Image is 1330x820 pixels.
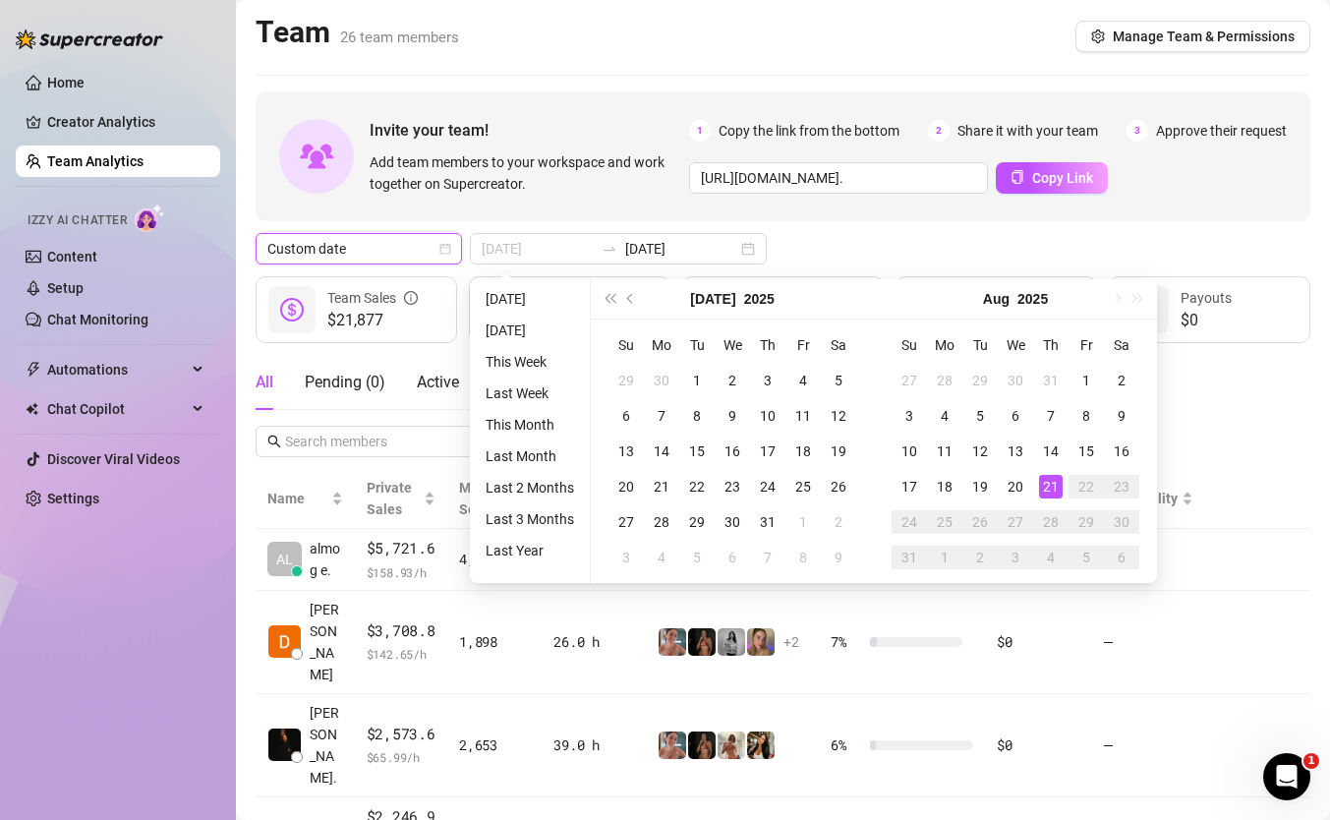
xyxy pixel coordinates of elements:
th: Su [608,327,644,363]
td: 2025-08-23 [1104,469,1139,504]
span: $5,721.6 [367,537,436,560]
td: 2025-07-31 [1033,363,1069,398]
div: 31 [1039,369,1063,392]
div: 31 [897,546,921,569]
th: We [715,327,750,363]
img: Chat Copilot [26,402,38,416]
a: Settings [47,491,99,506]
span: + 2 [783,631,799,653]
td: 2025-07-06 [608,398,644,434]
td: 2025-08-08 [1069,398,1104,434]
td: — [1091,694,1205,797]
div: All [256,371,273,394]
div: 24 [897,510,921,534]
li: Last 3 Months [478,507,582,531]
td: 2025-08-04 [644,540,679,575]
div: 28 [650,510,673,534]
span: 1 [689,120,711,142]
div: 3 [897,404,921,428]
td: 2025-08-03 [608,540,644,575]
div: 21 [650,475,673,498]
span: 3 [1127,120,1148,142]
span: Add team members to your workspace and work together on Supercreator. [370,151,681,195]
div: 20 [1004,475,1027,498]
div: 25 [933,510,956,534]
button: Previous month (PageUp) [620,279,642,319]
div: 9 [827,546,850,569]
li: Last Month [478,444,582,468]
td: 2025-08-24 [892,504,927,540]
td: — [1091,591,1205,694]
img: Yarden [659,732,686,759]
img: Dana Roz [268,625,301,658]
div: 9 [721,404,744,428]
td: 2025-07-29 [962,363,998,398]
td: 2025-07-01 [679,363,715,398]
th: Mo [644,327,679,363]
img: Green [718,732,745,759]
li: This Week [478,350,582,374]
div: 15 [1074,439,1098,463]
div: 30 [1004,369,1027,392]
div: 16 [1110,439,1133,463]
td: 2025-08-25 [927,504,962,540]
td: 2025-07-11 [785,398,821,434]
div: 17 [897,475,921,498]
td: 2025-08-11 [927,434,962,469]
td: 2025-09-05 [1069,540,1104,575]
div: 10 [897,439,921,463]
li: Last Week [478,381,582,405]
input: Start date [482,238,594,260]
td: 2025-07-17 [750,434,785,469]
th: Fr [785,327,821,363]
span: [PERSON_NAME] [310,599,343,685]
input: Search members [285,431,446,452]
span: question-circle [853,276,867,320]
button: Choose a month [983,279,1010,319]
td: 2025-07-31 [750,504,785,540]
div: 5 [968,404,992,428]
td: 2025-08-16 [1104,434,1139,469]
span: Active [417,373,459,391]
div: 12 [827,404,850,428]
div: 29 [1074,510,1098,534]
td: 2025-07-25 [785,469,821,504]
td: 2025-08-15 [1069,434,1104,469]
div: 31 [756,510,780,534]
div: 27 [897,369,921,392]
div: 4,240 [459,549,530,570]
div: 15 [685,439,709,463]
div: 18 [791,439,815,463]
span: calendar [439,243,451,255]
div: 29 [614,369,638,392]
td: 2025-08-09 [1104,398,1139,434]
div: 8 [685,404,709,428]
div: 5 [685,546,709,569]
span: to [602,241,617,257]
span: Name [267,488,327,509]
div: 21 [1039,475,1063,498]
td: 2025-08-13 [998,434,1033,469]
div: 7 [1039,404,1063,428]
a: Content [47,249,97,264]
td: 2025-08-18 [927,469,962,504]
div: 11 [791,404,815,428]
span: Copy the link from the bottom [719,120,899,142]
button: Choose a month [690,279,735,319]
div: 7 [650,404,673,428]
div: 23 [1110,475,1133,498]
td: 2025-07-26 [821,469,856,504]
td: 2025-07-03 [750,363,785,398]
th: We [998,327,1033,363]
div: Pending ( 0 ) [305,371,385,394]
div: 5 [827,369,850,392]
div: 16 [721,439,744,463]
td: 2025-09-04 [1033,540,1069,575]
span: $ 65.99 /h [367,747,436,767]
td: 2025-08-01 [1069,363,1104,398]
span: Copy Link [1032,170,1093,186]
div: 24 [756,475,780,498]
th: Fr [1069,327,1104,363]
li: Last Year [478,539,582,562]
img: AdelDahan [747,732,775,759]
